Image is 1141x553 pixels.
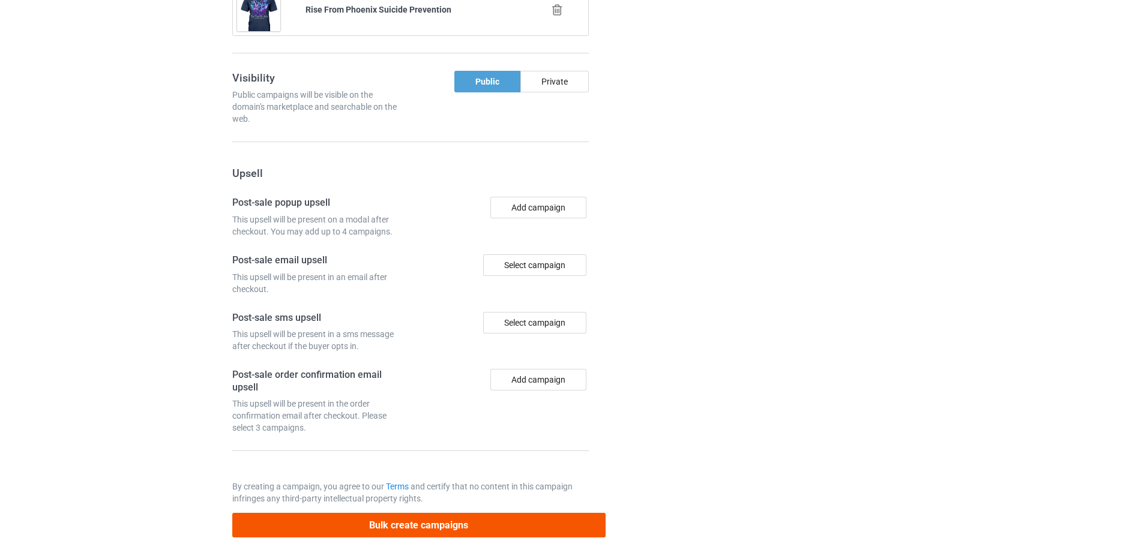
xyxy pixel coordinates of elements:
[232,271,406,295] div: This upsell will be present in an email after checkout.
[483,254,586,276] div: Select campaign
[232,166,589,180] h3: Upsell
[232,89,406,125] div: Public campaigns will be visible on the domain's marketplace and searchable on the web.
[232,214,406,238] div: This upsell will be present on a modal after checkout. You may add up to 4 campaigns.
[490,197,586,218] button: Add campaign
[232,369,406,393] h4: Post-sale order confirmation email upsell
[232,513,606,537] button: Bulk create campaigns
[232,197,406,209] h4: Post-sale popup upsell
[232,312,406,324] h4: Post-sale sms upsell
[306,5,451,14] b: Rise From Phoenix Suicide Prevention
[454,71,520,92] div: Public
[232,398,406,434] div: This upsell will be present in the order confirmation email after checkout. Please select 3 campa...
[232,480,589,504] p: By creating a campaign, you agree to our and certify that no content in this campaign infringes a...
[386,482,409,491] a: Terms
[232,328,406,352] div: This upsell will be present in a sms message after checkout if the buyer opts in.
[490,369,586,390] button: Add campaign
[232,71,406,85] h3: Visibility
[483,312,586,333] div: Select campaign
[520,71,589,92] div: Private
[232,254,406,267] h4: Post-sale email upsell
